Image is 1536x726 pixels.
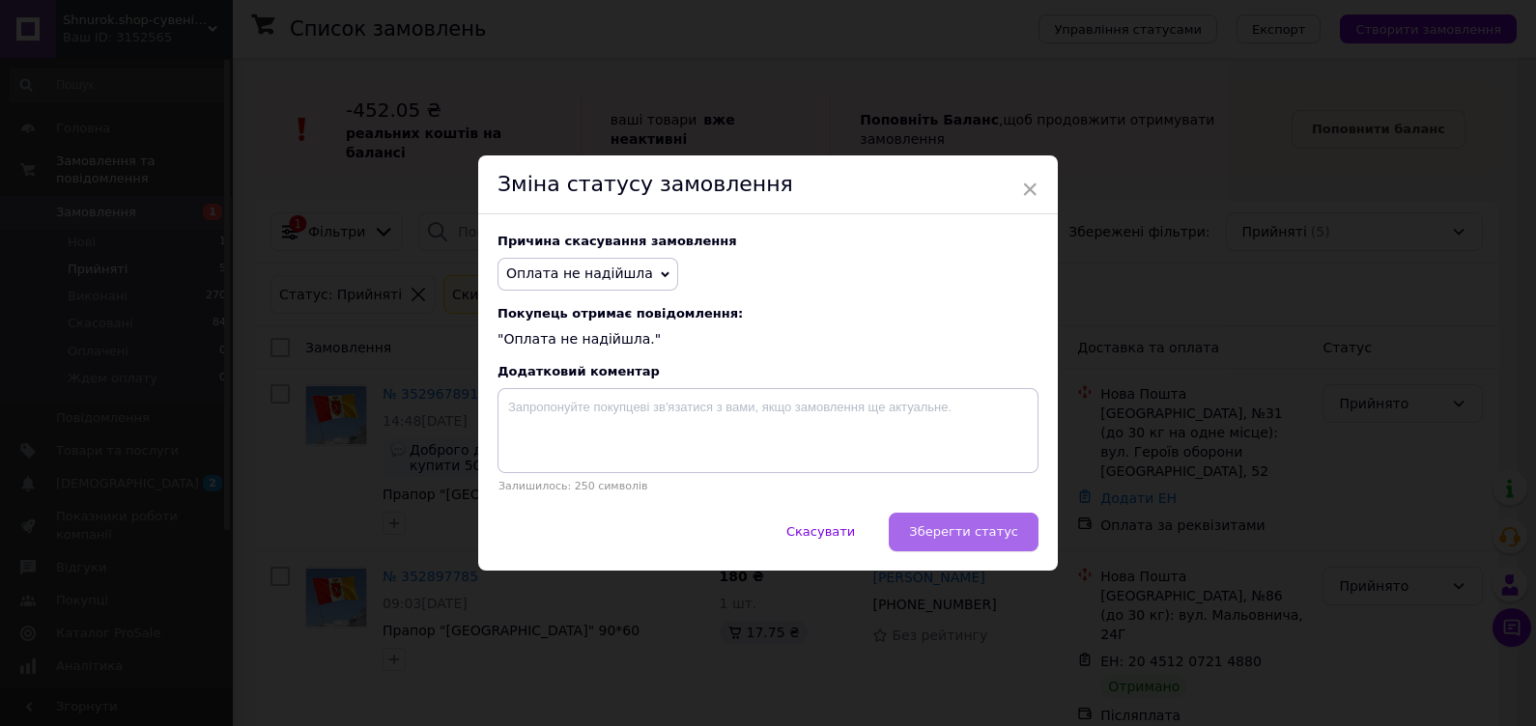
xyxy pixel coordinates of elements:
[1021,173,1038,206] span: ×
[506,265,653,281] span: Оплата не надійшла
[766,513,875,551] button: Скасувати
[889,513,1038,551] button: Зберегти статус
[498,364,1038,378] div: Додатковий коментар
[478,155,1058,214] div: Зміна статусу замовлення
[786,524,855,539] span: Скасувати
[498,480,1038,492] p: Залишилось: 250 символів
[909,524,1018,539] span: Зберегти статус
[498,306,1038,321] span: Покупець отримає повідомлення:
[498,234,1038,248] div: Причина скасування замовлення
[498,306,1038,349] div: "Оплата не надійшла."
